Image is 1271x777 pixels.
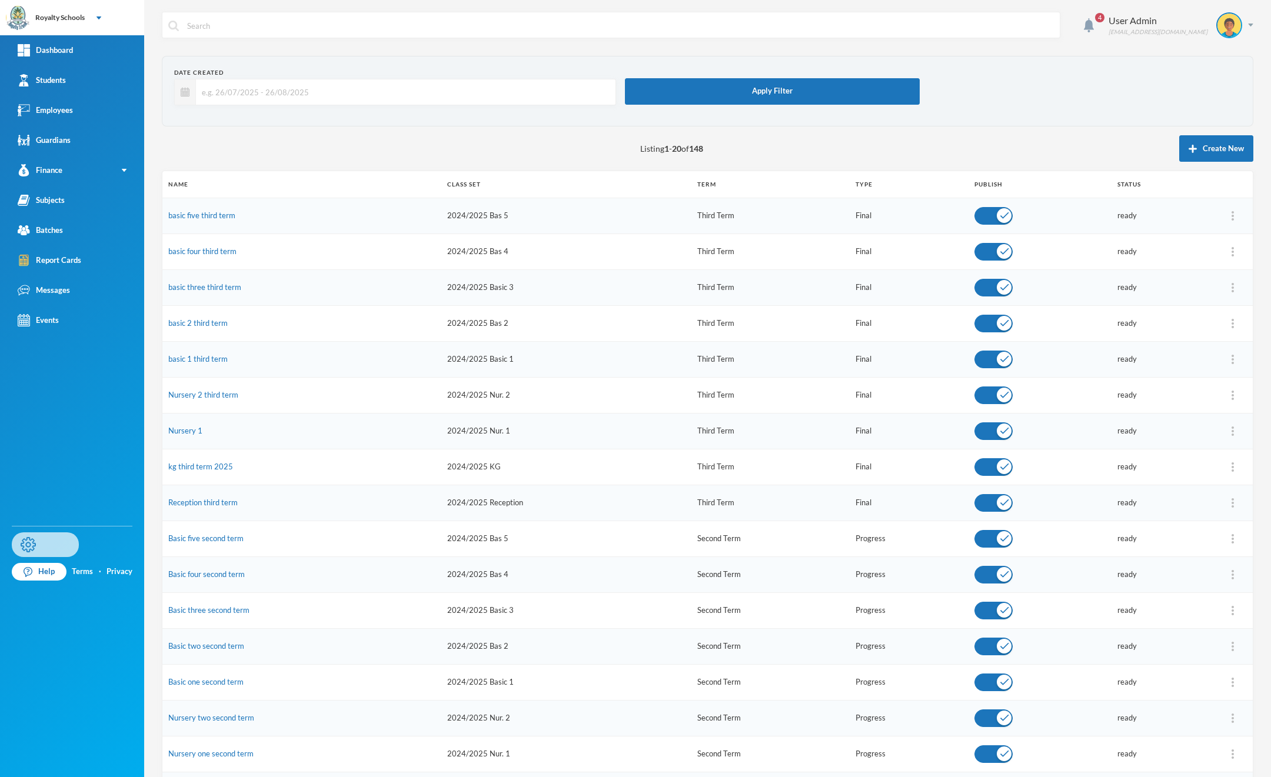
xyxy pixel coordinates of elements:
td: 2024/2025 Nur. 2 [441,377,691,413]
td: Final [850,305,969,341]
div: Messages [18,284,70,296]
td: 2024/2025 Bas 5 [441,521,691,556]
input: Search [186,12,1054,39]
td: 2024/2025 Bas 5 [441,198,691,234]
td: ready [1112,736,1212,772]
td: Third Term [691,198,849,234]
td: Progress [850,736,969,772]
td: 2024/2025 Nur. 2 [441,700,691,736]
th: Name [162,171,441,198]
td: Progress [850,628,969,664]
td: Second Term [691,521,849,556]
div: Batches [18,224,63,236]
b: 20 [672,144,681,154]
div: Report Cards [18,254,81,266]
td: Progress [850,556,969,592]
div: [EMAIL_ADDRESS][DOMAIN_NAME] [1109,28,1207,36]
td: Third Term [691,269,849,305]
a: Nursery 2 third term [168,390,238,399]
td: ready [1112,449,1212,485]
a: Privacy [107,566,132,578]
div: · [99,566,101,578]
td: ready [1112,198,1212,234]
div: Date Created [174,68,616,77]
img: ... [1232,642,1234,651]
div: Events [18,314,59,326]
td: 2024/2025 Bas 2 [441,305,691,341]
td: Final [850,198,969,234]
div: Dashboard [18,44,73,56]
img: ... [1232,678,1234,687]
td: ready [1112,521,1212,556]
img: ... [1232,713,1234,723]
td: ready [1112,341,1212,377]
button: Apply Filter [625,78,920,105]
td: ready [1112,413,1212,449]
th: Class Set [441,171,691,198]
a: Help [12,563,66,581]
img: ... [1232,749,1234,759]
td: Final [850,269,969,305]
img: ... [1232,606,1234,615]
td: Third Term [691,341,849,377]
td: 2024/2025 Basic 1 [441,341,691,377]
img: ... [1232,283,1234,292]
a: Nursery 1 [168,426,202,435]
td: Progress [850,664,969,700]
td: 2024/2025 Reception [441,485,691,521]
a: basic four third term [168,246,237,256]
img: STUDENT [1217,14,1241,37]
b: 1 [664,144,669,154]
td: ready [1112,377,1212,413]
span: Listing - of [640,142,703,155]
div: Subjects [18,194,65,206]
td: Final [850,341,969,377]
td: Second Term [691,592,849,628]
td: ready [1112,234,1212,269]
th: Publish [969,171,1112,198]
td: Second Term [691,700,849,736]
a: basic three third term [168,282,241,292]
td: ready [1112,269,1212,305]
td: Third Term [691,449,849,485]
td: Third Term [691,377,849,413]
img: ... [1232,462,1234,472]
img: ... [1232,391,1234,400]
img: ... [1232,319,1234,328]
div: Finance [18,164,62,176]
td: 2024/2025 KG [441,449,691,485]
a: Basic one second term [168,677,244,686]
img: ... [1232,498,1234,508]
td: ready [1112,305,1212,341]
img: ... [1232,211,1234,221]
td: ready [1112,485,1212,521]
td: 2024/2025 Basic 1 [441,664,691,700]
td: Progress [850,521,969,556]
input: e.g. 26/07/2025 - 26/08/2025 [196,79,610,105]
td: Third Term [691,234,849,269]
td: Final [850,485,969,521]
td: Final [850,234,969,269]
td: Final [850,449,969,485]
td: Progress [850,592,969,628]
img: ... [1232,426,1234,436]
td: Final [850,413,969,449]
td: 2024/2025 Basic 3 [441,269,691,305]
div: User Admin [1109,14,1207,28]
td: 2024/2025 Bas 4 [441,556,691,592]
td: ready [1112,664,1212,700]
a: Nursery one second term [168,749,254,758]
td: 2024/2025 Basic 3 [441,592,691,628]
div: Guardians [18,134,71,146]
img: ... [1232,355,1234,364]
td: 2024/2025 Nur. 1 [441,736,691,772]
td: Final [850,377,969,413]
img: ... [1232,534,1234,543]
td: Second Term [691,736,849,772]
span: 4 [1095,13,1104,22]
a: Nursery two second term [168,713,254,722]
a: basic 1 third term [168,354,228,364]
div: Students [18,74,66,86]
td: Third Term [691,305,849,341]
b: 148 [689,144,703,154]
